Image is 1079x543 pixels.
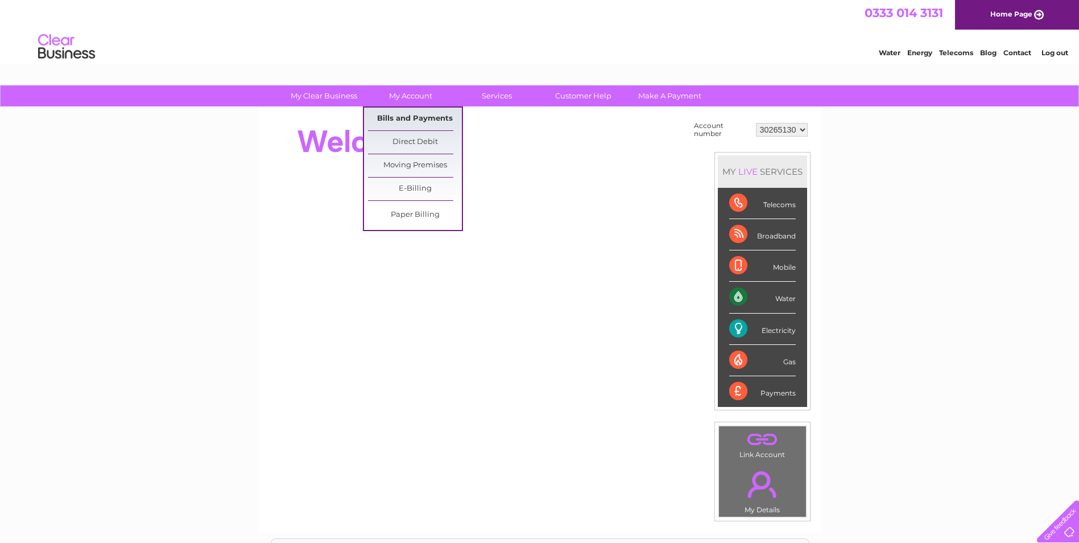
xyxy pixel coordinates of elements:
[729,376,796,407] div: Payments
[691,119,753,141] td: Account number
[736,166,760,177] div: LIVE
[450,85,544,106] a: Services
[718,462,807,517] td: My Details
[536,85,630,106] a: Customer Help
[907,48,932,57] a: Energy
[1003,48,1031,57] a: Contact
[865,6,943,20] a: 0333 014 3131
[368,204,462,227] a: Paper Billing
[980,48,997,57] a: Blog
[363,85,457,106] a: My Account
[1041,48,1068,57] a: Log out
[271,6,809,55] div: Clear Business is a trading name of Verastar Limited (registered in [GEOGRAPHIC_DATA] No. 3667643...
[729,250,796,282] div: Mobile
[729,188,796,219] div: Telecoms
[368,131,462,154] a: Direct Debit
[277,85,371,106] a: My Clear Business
[939,48,973,57] a: Telecoms
[722,429,803,449] a: .
[729,282,796,313] div: Water
[623,85,717,106] a: Make A Payment
[718,426,807,462] td: Link Account
[879,48,900,57] a: Water
[729,219,796,250] div: Broadband
[729,345,796,376] div: Gas
[38,30,96,64] img: logo.png
[368,154,462,177] a: Moving Premises
[722,464,803,504] a: .
[368,108,462,130] a: Bills and Payments
[718,155,807,188] div: MY SERVICES
[368,178,462,200] a: E-Billing
[729,314,796,345] div: Electricity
